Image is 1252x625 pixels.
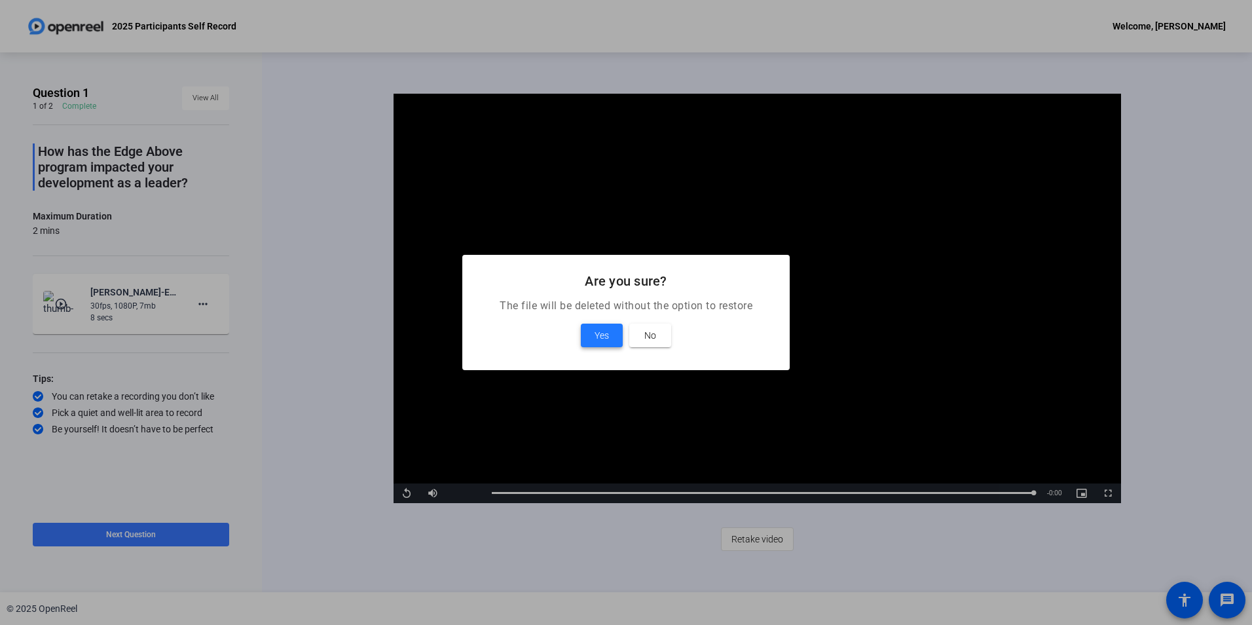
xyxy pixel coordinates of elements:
h2: Are you sure? [478,271,774,292]
button: Yes [581,324,623,347]
button: No [629,324,671,347]
span: Yes [595,328,609,343]
p: The file will be deleted without the option to restore [478,298,774,314]
span: No [644,328,656,343]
